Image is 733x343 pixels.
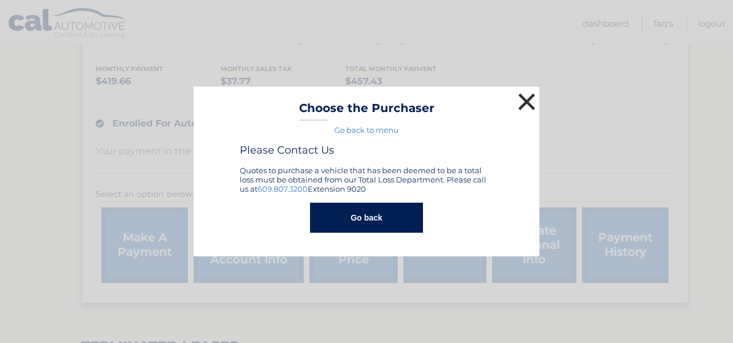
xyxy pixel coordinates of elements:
h4: Please Contact Us [240,144,493,156]
a: 609.807.3200 [258,184,308,193]
div: Quotes to purchase a vehicle that has been deemed to be a total loss must be obtained from our To... [240,144,493,193]
button: × [515,90,538,113]
a: Go back to menu [334,125,399,135]
button: Go back [310,203,422,233]
h3: Choose the Purchaser [299,101,434,121]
